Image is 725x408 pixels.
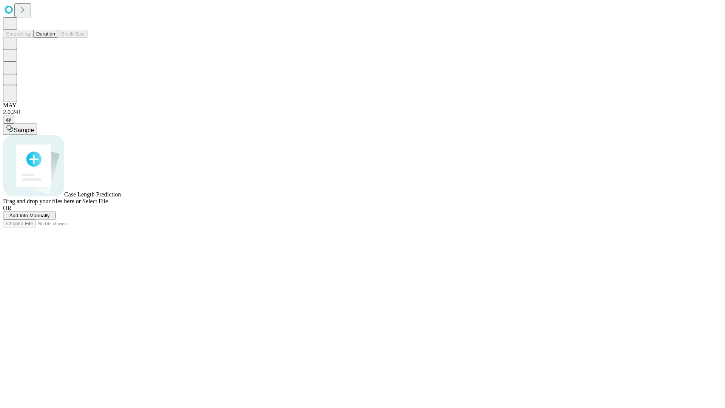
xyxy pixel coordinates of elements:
[64,191,121,198] span: Case Length Prediction
[9,213,50,218] span: Add Info Manually
[3,109,722,116] div: 2.0.241
[3,198,81,204] span: Drag and drop your files here or
[3,205,11,211] span: OR
[3,124,37,135] button: Sample
[3,30,33,38] button: Smoothing
[3,116,14,124] button: @
[82,198,108,204] span: Select File
[58,30,88,38] button: Block Size
[6,117,11,122] span: @
[14,127,34,133] span: Sample
[3,212,56,219] button: Add Info Manually
[3,102,722,109] div: MAY
[33,30,58,38] button: Duration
